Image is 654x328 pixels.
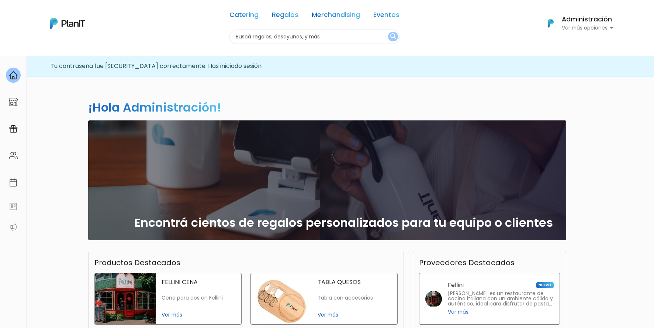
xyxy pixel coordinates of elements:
a: Regalos [272,12,298,21]
p: Tabla con accesorios [318,295,391,301]
img: tabla quesos [251,273,312,324]
img: fellini [425,291,442,307]
h6: Administración [562,16,613,23]
p: Cena para dos en Fellini [162,295,235,301]
a: tabla quesos TABLA QUESOS Tabla con accesorios Ver más [250,273,398,325]
span: Ver más [318,311,391,319]
a: Eventos [373,12,399,21]
img: people-662611757002400ad9ed0e3c099ab2801c6687ba6c219adb57efc949bc21e19d.svg [9,151,18,160]
input: Buscá regalos, desayunos, y más [229,30,399,44]
p: TABLA QUESOS [318,279,391,285]
img: PlanIt Logo [543,15,559,31]
p: FELLINI CENA [162,279,235,285]
span: NUEVO [536,282,553,288]
a: Catering [229,12,259,21]
img: marketplace-4ceaa7011d94191e9ded77b95e3339b90024bf715f7c57f8cf31f2d8c509eaba.svg [9,98,18,106]
img: calendar-87d922413cdce8b2cf7b7f5f62616a5cf9e4887200fb71536465627b3292af00.svg [9,178,18,187]
p: Ver más opciones [562,25,613,31]
a: Merchandising [312,12,360,21]
img: PlanIt Logo [50,18,85,29]
img: partners-52edf745621dab592f3b2c58e3bca9d71375a7ef29c3b500c9f145b62cc070d4.svg [9,223,18,232]
p: Fellini [448,282,464,288]
button: PlanIt Logo Administración Ver más opciones [538,14,613,33]
img: campaigns-02234683943229c281be62815700db0a1741e53638e28bf9629b52c665b00959.svg [9,124,18,133]
span: Ver más [448,308,468,316]
img: feedback-78b5a0c8f98aac82b08bfc38622c3050aee476f2c9584af64705fc4e61158814.svg [9,202,18,211]
img: fellini cena [95,273,156,324]
h3: Productos Destacados [94,258,180,267]
h2: ¡Hola Administración! [88,99,221,116]
a: Fellini NUEVO [PERSON_NAME] es un restaurante de cocina italiana con un ambiente cálido y auténti... [419,273,560,325]
span: Ver más [162,311,235,319]
a: fellini cena FELLINI CENA Cena para dos en Fellini Ver más [94,273,242,325]
p: [PERSON_NAME] es un restaurante de cocina italiana con un ambiente cálido y auténtico, ideal para... [448,291,554,307]
h2: Encontrá cientos de regalos personalizados para tu equipo o clientes [134,216,553,230]
img: home-e721727adea9d79c4d83392d1f703f7f8bce08238fde08b1acbfd93340b81755.svg [9,71,18,80]
img: search_button-432b6d5273f82d61273b3651a40e1bd1b912527efae98b1b7a1b2c0702e16a8d.svg [390,33,396,40]
h3: Proveedores Destacados [419,258,515,267]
